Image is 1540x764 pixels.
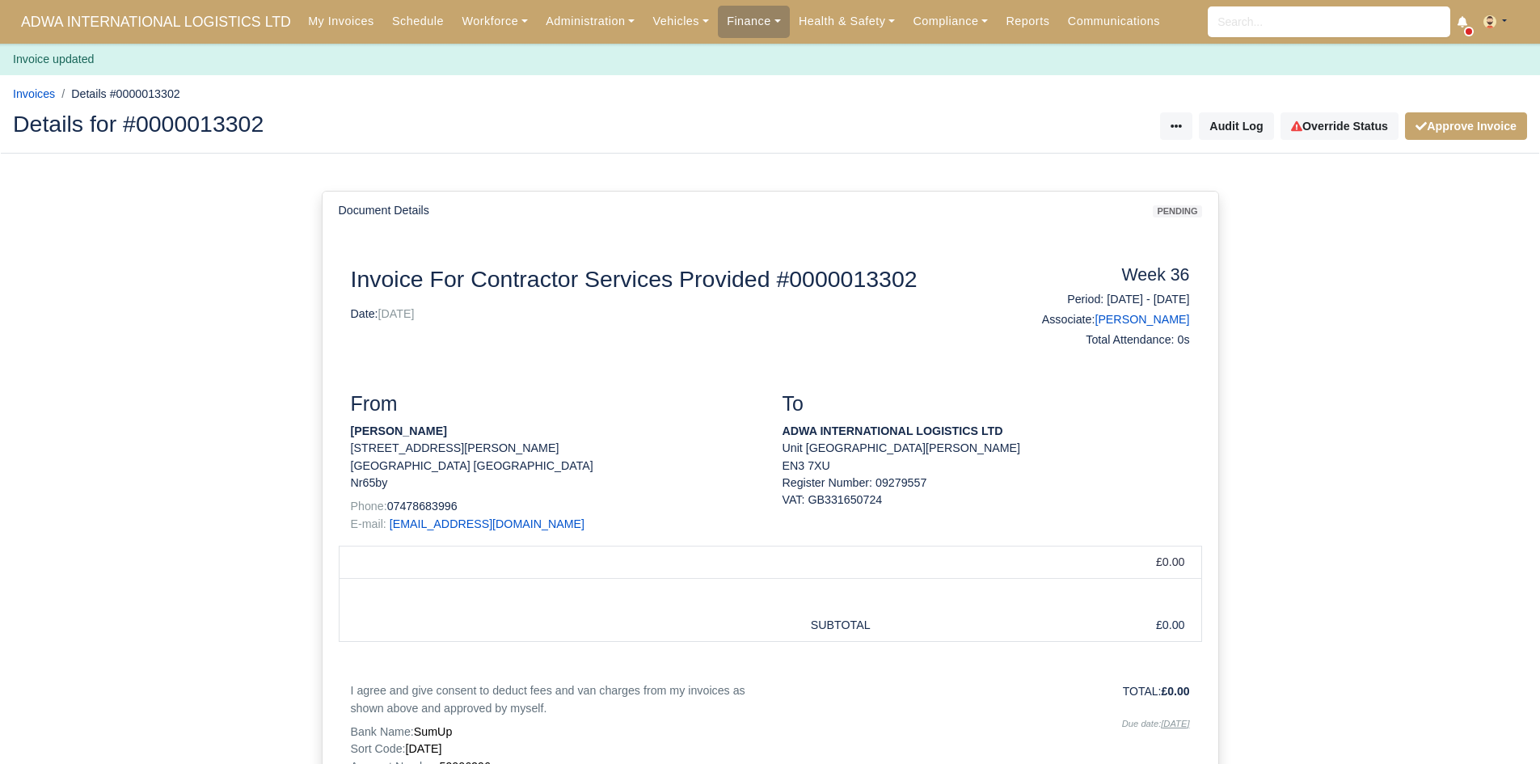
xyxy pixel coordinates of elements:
[351,724,758,741] p: Bank Name:
[1208,6,1450,37] input: Search...
[998,333,1190,347] h6: Total Attendance: 0s
[351,741,758,758] p: Sort Code:
[378,307,415,320] span: [DATE]
[351,475,758,492] p: Nr65by
[13,87,55,100] a: Invoices
[998,265,1190,286] h4: Week 36
[783,492,1190,509] div: VAT: GB331650724
[1161,719,1189,728] u: [DATE]
[770,475,1202,509] div: Register Number: 09279557
[1059,6,1170,37] a: Communications
[783,440,1190,457] p: Unit [GEOGRAPHIC_DATA][PERSON_NAME]
[790,6,905,37] a: Health & Safety
[414,725,452,738] span: SumUp
[783,424,1003,437] strong: ADWA INTERNATIONAL LOGISTICS LTD
[1122,719,1190,728] i: Due date:
[877,546,1201,578] td: £0.00
[783,682,1190,700] p: TOTAL:
[1161,685,1189,698] strong: £0.00
[351,517,386,530] span: E-mail:
[351,498,758,515] p: 07478683996
[453,6,537,37] a: Workforce
[351,265,974,293] h2: Invoice For Contractor Services Provided #0000013302
[351,458,758,475] p: [GEOGRAPHIC_DATA] [GEOGRAPHIC_DATA]
[351,392,758,416] h3: From
[351,424,447,437] strong: [PERSON_NAME]
[997,6,1058,37] a: Reports
[299,6,383,37] a: My Invoices
[383,6,453,37] a: Schedule
[1153,205,1201,217] span: pending
[998,313,1190,327] h6: Associate:
[1405,112,1527,140] button: Approve Invoice
[537,6,643,37] a: Administration
[351,306,974,323] p: Date:
[1281,112,1399,140] a: Override Status
[351,682,758,717] p: I agree and give consent to deduct fees and van charges from my invoices as shown above and appro...
[422,610,876,641] td: SUBTOTAL
[643,6,718,37] a: Vehicles
[390,517,584,530] a: [EMAIL_ADDRESS][DOMAIN_NAME]
[351,440,758,457] p: [STREET_ADDRESS][PERSON_NAME]
[1095,313,1189,326] a: [PERSON_NAME]
[783,458,1190,475] p: EN3 7XU
[904,6,997,37] a: Compliance
[406,742,442,755] span: [DATE]
[55,85,180,103] li: Details #0000013302
[339,204,429,217] h6: Document Details
[351,500,387,513] span: Phone:
[718,6,790,37] a: Finance
[998,293,1190,306] h6: Period: [DATE] - [DATE]
[877,610,1201,641] td: £0.00
[13,112,758,135] h2: Details for #0000013302
[783,392,1190,416] h3: To
[13,6,299,38] a: ADWA INTERNATIONAL LOGISTICS LTD
[1199,112,1273,140] button: Audit Log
